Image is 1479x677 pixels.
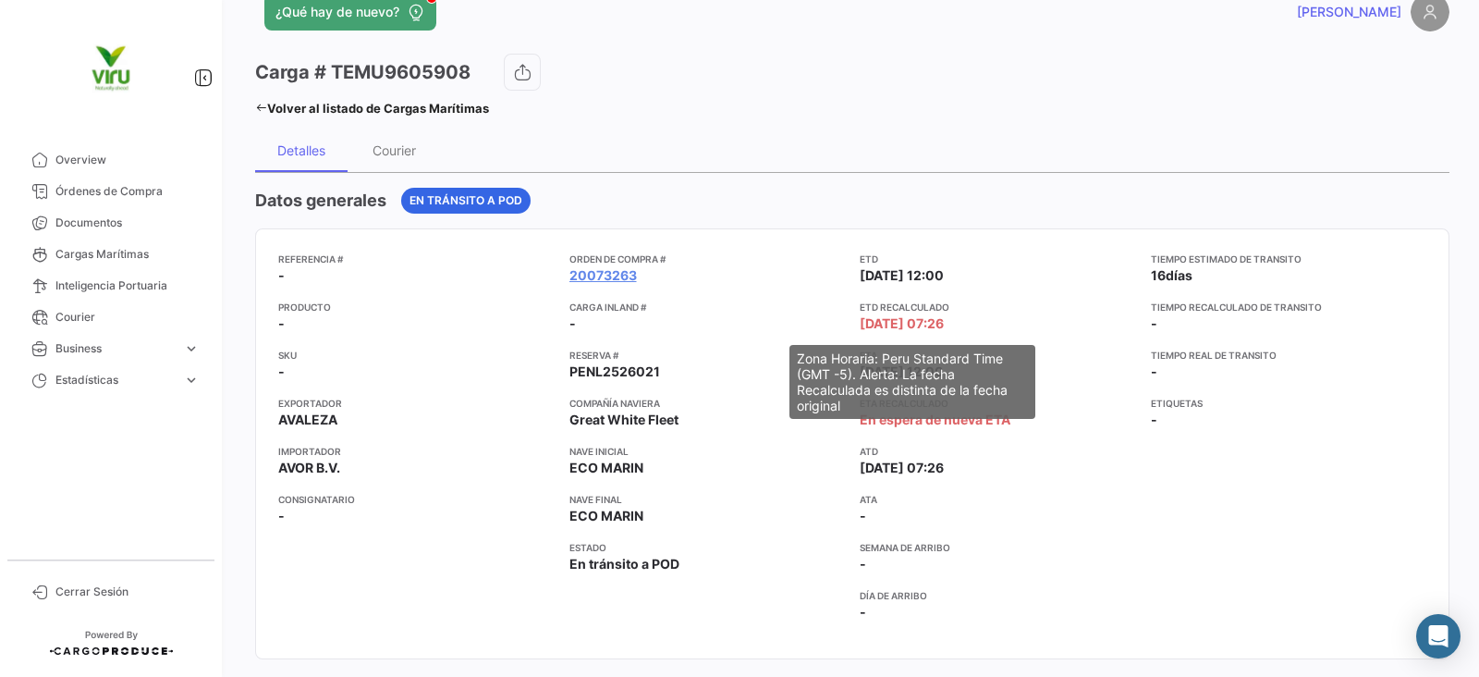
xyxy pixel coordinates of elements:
[569,555,679,573] span: En tránsito a POD
[569,252,846,266] app-card-info-title: Orden de Compra #
[569,314,576,333] span: -
[860,459,944,477] span: [DATE] 07:26
[789,345,1035,419] div: Zona Horaria: Peru Standard Time (GMT -5). Alerta: La fecha Recalculada es distinta de la fecha o...
[569,540,846,555] app-card-info-title: Estado
[373,142,416,158] div: Courier
[278,314,285,333] span: -
[15,239,207,270] a: Cargas Marítimas
[860,540,1136,555] app-card-info-title: Semana de Arribo
[860,444,1136,459] app-card-info-title: ATD
[278,507,285,525] span: -
[15,302,207,333] a: Courier
[15,270,207,302] a: Inteligencia Portuaria
[55,277,200,294] span: Inteligencia Portuaria
[1151,315,1157,331] span: -
[860,555,866,573] span: -
[255,95,489,121] a: Volver al listado de Cargas Marítimas
[860,314,944,333] span: [DATE] 07:26
[1151,267,1166,283] span: 16
[1151,396,1427,411] app-card-info-title: Etiquetas
[278,363,285,381] span: -
[278,411,337,429] span: AVALEZA
[1416,614,1461,659] div: Abrir Intercom Messenger
[1151,252,1427,266] app-card-info-title: Tiempo estimado de transito
[55,309,200,326] span: Courier
[278,348,555,363] app-card-info-title: SKU
[55,246,200,263] span: Cargas Marítimas
[278,300,555,314] app-card-info-title: Producto
[55,215,200,231] span: Documentos
[409,192,522,209] span: En tránsito a POD
[277,142,325,158] div: Detalles
[55,340,176,357] span: Business
[569,492,846,507] app-card-info-title: Nave final
[65,22,157,115] img: viru.png
[278,492,555,507] app-card-info-title: Consignatario
[860,588,1136,603] app-card-info-title: Día de Arribo
[1151,348,1427,363] app-card-info-title: Tiempo real de transito
[278,396,555,411] app-card-info-title: Exportador
[275,3,399,21] span: ¿Qué hay de nuevo?
[1151,363,1157,379] span: -
[1166,267,1192,283] span: días
[183,340,200,357] span: expand_more
[569,507,643,525] span: ECO MARIN
[278,444,555,459] app-card-info-title: Importador
[278,459,340,477] span: AVOR B.V.
[1151,300,1427,314] app-card-info-title: Tiempo recalculado de transito
[55,183,200,200] span: Órdenes de Compra
[183,372,200,388] span: expand_more
[55,372,176,388] span: Estadísticas
[569,363,660,381] span: PENL2526021
[569,444,846,459] app-card-info-title: Nave inicial
[569,348,846,363] app-card-info-title: Reserva #
[860,252,1136,266] app-card-info-title: ETD
[860,266,944,285] span: [DATE] 12:00
[569,459,643,477] span: ECO MARIN
[569,300,846,314] app-card-info-title: Carga inland #
[278,252,555,266] app-card-info-title: Referencia #
[1297,3,1401,21] span: [PERSON_NAME]
[255,188,386,214] h4: Datos generales
[15,207,207,239] a: Documentos
[569,411,678,429] span: Great White Fleet
[15,176,207,207] a: Órdenes de Compra
[15,144,207,176] a: Overview
[278,266,285,285] span: -
[860,507,866,525] span: -
[55,584,200,600] span: Cerrar Sesión
[255,59,471,85] h3: Carga # TEMU9605908
[860,492,1136,507] app-card-info-title: ATA
[55,152,200,168] span: Overview
[1151,411,1157,429] span: -
[569,396,846,411] app-card-info-title: Compañía naviera
[569,266,637,285] a: 20073263
[860,603,866,622] span: -
[860,300,1136,314] app-card-info-title: ETD Recalculado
